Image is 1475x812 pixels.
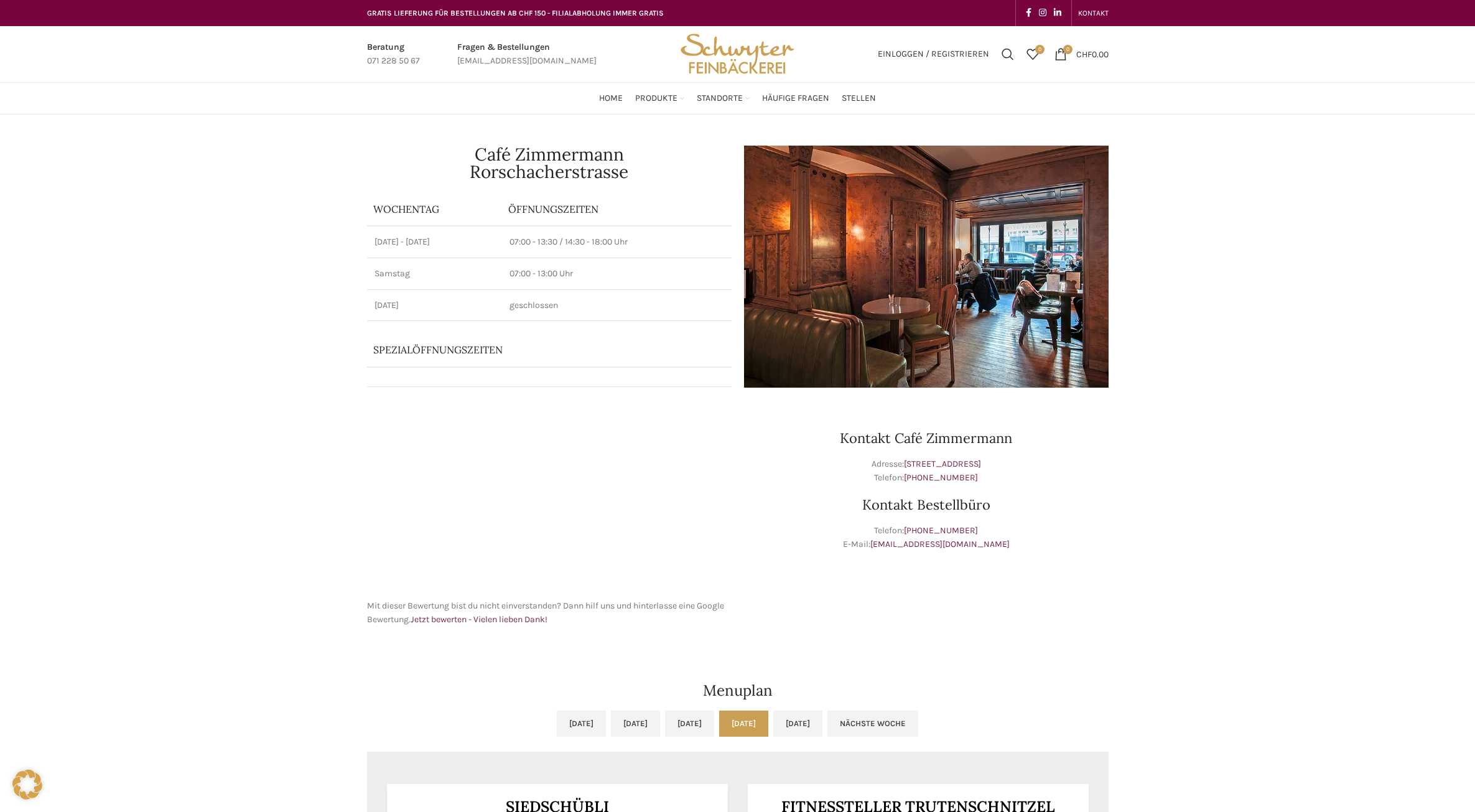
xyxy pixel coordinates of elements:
p: Samstag [375,268,495,280]
span: Einloggen / Registrieren [878,50,989,58]
a: Infobox link [457,40,597,68]
h2: Menuplan [367,683,1109,698]
p: 07:00 - 13:00 Uhr [510,268,724,280]
iframe: schwyter rorschacherstrasse [367,400,732,587]
span: Häufige Fragen [762,93,829,105]
h3: Kontakt Café Zimmermann [744,431,1109,445]
a: Jetzt bewerten - Vielen lieben Dank! [411,614,547,625]
p: Mit dieser Bewertung bist du nicht einverstanden? Dann hilf uns und hinterlasse eine Google Bewer... [367,599,732,627]
a: Instagram social link [1035,4,1050,22]
p: Spezialöffnungszeiten [373,343,691,357]
p: [DATE] [375,299,495,312]
bdi: 0.00 [1076,49,1109,59]
div: Meine Wunschliste [1020,42,1045,67]
span: Stellen [842,93,876,105]
a: [DATE] [719,711,768,737]
a: Facebook social link [1022,4,1035,22]
a: 0 CHF0.00 [1048,42,1115,67]
span: Standorte [697,93,743,105]
h3: Kontakt Bestellbüro [744,498,1109,511]
a: [DATE] [611,711,660,737]
a: Standorte [697,86,750,111]
span: Produkte [635,93,677,105]
p: ÖFFNUNGSZEITEN [508,202,725,216]
p: [DATE] - [DATE] [375,236,495,248]
div: Secondary navigation [1072,1,1115,26]
a: KONTAKT [1078,1,1109,26]
p: Adresse: Telefon: [744,457,1109,485]
a: Home [599,86,623,111]
a: Produkte [635,86,684,111]
a: [EMAIL_ADDRESS][DOMAIN_NAME] [870,539,1010,549]
p: Wochentag [373,202,496,216]
a: [PHONE_NUMBER] [904,472,978,483]
a: Einloggen / Registrieren [872,42,995,67]
span: 0 [1035,45,1045,54]
a: [STREET_ADDRESS] [904,459,981,469]
a: Stellen [842,86,876,111]
a: [DATE] [665,711,714,737]
span: CHF [1076,49,1092,59]
span: Home [599,93,623,105]
p: geschlossen [510,299,724,312]
a: Suchen [995,42,1020,67]
a: [DATE] [773,711,822,737]
p: Telefon: E-Mail: [744,524,1109,552]
img: Bäckerei Schwyter [676,26,798,82]
span: KONTAKT [1078,9,1109,17]
p: 07:00 - 13:30 / 14:30 - 18:00 Uhr [510,236,724,248]
a: [PHONE_NUMBER] [904,525,978,536]
h1: Café Zimmermann Rorschacherstrasse [367,146,732,180]
a: Häufige Fragen [762,86,829,111]
span: GRATIS LIEFERUNG FÜR BESTELLUNGEN AB CHF 150 - FILIALABHOLUNG IMMER GRATIS [367,9,664,17]
a: Linkedin social link [1050,4,1065,22]
a: Infobox link [367,40,420,68]
div: Main navigation [361,86,1115,111]
a: 0 [1020,42,1045,67]
span: 0 [1063,45,1073,54]
a: Site logo [676,48,798,58]
a: Nächste Woche [827,711,918,737]
a: [DATE] [557,711,606,737]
